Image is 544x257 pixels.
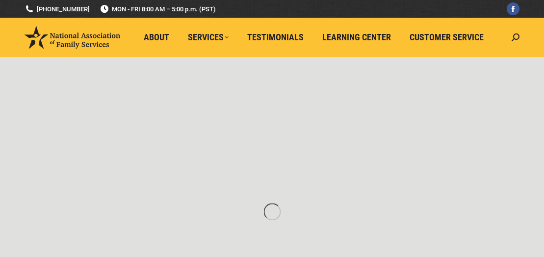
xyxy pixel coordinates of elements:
[144,32,169,43] span: About
[507,2,519,15] a: Facebook page opens in new window
[322,32,391,43] span: Learning Center
[25,4,90,14] a: [PHONE_NUMBER]
[315,28,398,47] a: Learning Center
[100,4,216,14] span: MON - FRI 8:00 AM – 5:00 p.m. (PST)
[403,28,491,47] a: Customer Service
[25,26,120,49] img: National Association of Family Services
[137,28,176,47] a: About
[188,32,229,43] span: Services
[247,32,304,43] span: Testimonials
[410,32,484,43] span: Customer Service
[240,28,311,47] a: Testimonials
